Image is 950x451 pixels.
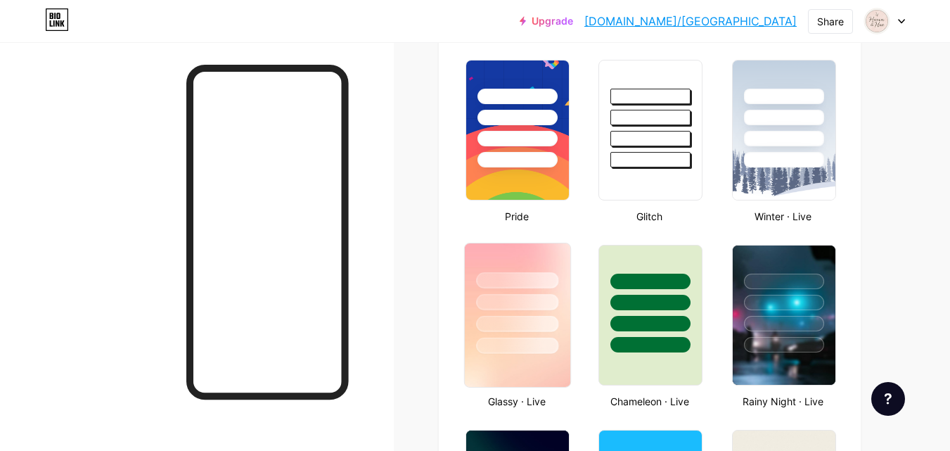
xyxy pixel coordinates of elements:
[520,15,573,27] a: Upgrade
[594,394,705,409] div: Chameleon · Live
[584,13,797,30] a: [DOMAIN_NAME]/[GEOGRAPHIC_DATA]
[594,209,705,224] div: Glitch
[864,8,890,34] img: havenhue
[465,243,570,387] img: glassmorphism.jpg
[461,209,572,224] div: Pride
[728,394,838,409] div: Rainy Night · Live
[728,209,838,224] div: Winter · Live
[461,394,572,409] div: Glassy · Live
[817,14,844,29] div: Share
